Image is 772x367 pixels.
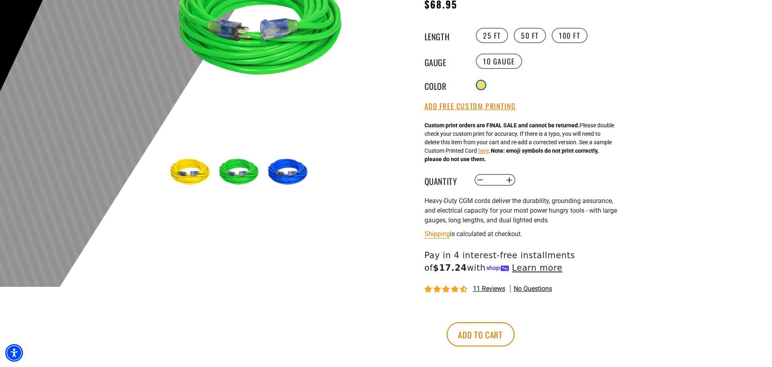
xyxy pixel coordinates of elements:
[425,286,469,293] span: 4.64 stars
[217,149,264,196] img: green
[473,285,505,292] span: 11 reviews
[476,54,522,69] label: 10 Gauge
[425,30,465,41] legend: Length
[425,102,516,111] button: Add Free Custom Printing
[478,147,489,155] button: here
[552,28,588,43] label: 100 FT
[425,230,450,238] a: Shipping
[425,56,465,66] legend: Gauge
[514,28,546,43] label: 50 FT
[425,80,465,90] legend: Color
[425,228,622,239] div: is calculated at checkout.
[476,28,508,43] label: 25 FT
[168,149,215,196] img: yellow
[514,284,552,293] span: No questions
[447,322,515,346] button: Add to cart
[5,344,23,362] div: Accessibility Menu
[425,175,465,185] label: Quantity
[425,122,580,129] strong: Custom print orders are FINAL SALE and cannot be returned.
[266,149,312,196] img: blue
[425,121,614,164] div: Please double check your custom print for accuracy. If there is a typo, you will need to delete t...
[425,197,617,224] span: Heavy-Duty CGM cords deliver the durability, grounding assurance, and electrical capacity for you...
[425,147,598,162] strong: Note: emoji symbols do not print correctly, please do not use them.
